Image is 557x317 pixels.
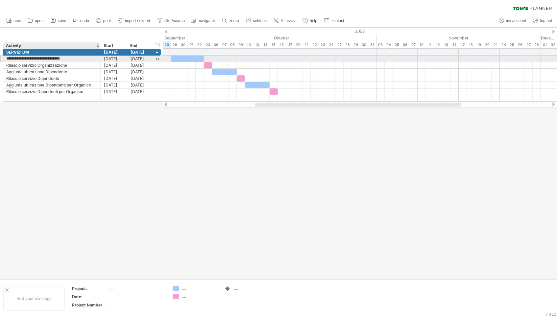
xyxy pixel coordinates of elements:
div: Tuesday, 28 October 2025 [344,41,352,48]
div: Tuesday, 14 October 2025 [261,41,270,48]
span: settings [253,18,267,23]
span: AI assist [281,18,296,23]
div: Wednesday, 8 October 2025 [229,41,237,48]
div: Thursday, 6 November 2025 [401,41,409,48]
div: Wednesday, 26 November 2025 [516,41,524,48]
div: Wednesday, 5 November 2025 [393,41,401,48]
div: [DATE] [127,56,154,62]
a: settings [244,16,269,25]
div: Friday, 31 October 2025 [368,41,376,48]
div: Monday, 20 October 2025 [294,41,303,48]
a: contact [323,16,346,25]
div: Monday, 27 October 2025 [335,41,344,48]
div: Start [104,42,123,49]
a: new [5,16,23,25]
div: Friday, 21 November 2025 [492,41,500,48]
div: Monday, 3 November 2025 [376,41,385,48]
div: Monday, 29 September 2025 [171,41,179,48]
span: my account [506,18,526,23]
div: Tuesday, 21 October 2025 [303,41,311,48]
a: import / export [116,16,152,25]
span: print [103,18,111,23]
div: .... [234,286,270,291]
a: help [301,16,319,25]
div: Monday, 1 December 2025 [541,41,549,48]
div: Monday, 13 October 2025 [253,41,261,48]
a: open [26,16,46,25]
div: [DATE] [101,69,127,75]
div: Monday, 6 October 2025 [212,41,220,48]
div: [DATE] [127,49,154,55]
div: Friday, 26 September 2025 [163,41,171,48]
span: navigator [199,18,215,23]
div: [DATE] [101,56,127,62]
div: [DATE] [127,82,154,88]
span: undo [80,18,89,23]
div: Project Number [72,302,108,308]
div: [DATE] [127,62,154,68]
div: Project: [72,286,108,291]
div: Tuesday, 18 November 2025 [467,41,475,48]
div: Wednesday, 1 October 2025 [187,41,196,48]
span: log out [540,18,552,23]
div: Thursday, 20 November 2025 [483,41,492,48]
div: .... [109,302,165,308]
div: [DATE] [101,82,127,88]
span: help [310,18,317,23]
span: filter/search [164,18,185,23]
a: AI assist [272,16,298,25]
div: [DATE] [127,75,154,82]
div: [DATE] [127,69,154,75]
div: Thursday, 9 October 2025 [237,41,245,48]
div: Rilascio servizio Dipendente [6,75,97,82]
div: Thursday, 30 October 2025 [360,41,368,48]
div: Wednesday, 29 October 2025 [352,41,360,48]
a: zoom [220,16,241,25]
div: [DATE] [101,88,127,95]
div: scroll to activity [154,56,160,62]
div: Tuesday, 4 November 2025 [385,41,393,48]
div: .... [109,294,165,300]
div: Wednesday, 22 October 2025 [311,41,319,48]
a: my account [497,16,528,25]
div: Wednesday, 12 November 2025 [434,41,442,48]
div: Friday, 3 October 2025 [204,41,212,48]
div: Thursday, 13 November 2025 [442,41,450,48]
a: print [94,16,113,25]
div: Thursday, 16 October 2025 [278,41,286,48]
div: Date: [72,294,108,300]
div: End [130,42,150,49]
div: Friday, 7 November 2025 [409,41,418,48]
div: .... [182,294,218,299]
div: Add your own logo [3,286,65,311]
div: Friday, 14 November 2025 [450,41,459,48]
div: Friday, 17 October 2025 [286,41,294,48]
div: Tuesday, 7 October 2025 [220,41,229,48]
span: new [13,18,21,23]
div: [DATE] [101,75,127,82]
div: October 2025 [187,35,376,41]
div: Wednesday, 15 October 2025 [270,41,278,48]
div: Aggiunta ubicazione Dipendenti per Organico [6,82,97,88]
div: Friday, 24 October 2025 [327,41,335,48]
a: log out [531,16,554,25]
a: filter/search [156,16,187,25]
span: zoom [229,18,239,23]
span: open [35,18,44,23]
div: Tuesday, 11 November 2025 [426,41,434,48]
div: [DATE] [101,49,127,55]
span: contact [331,18,344,23]
a: save [49,16,68,25]
div: Thursday, 23 October 2025 [319,41,327,48]
div: Monday, 10 November 2025 [418,41,426,48]
div: Friday, 10 October 2025 [245,41,253,48]
div: Monday, 24 November 2025 [500,41,508,48]
div: Tuesday, 25 November 2025 [508,41,516,48]
div: Thursday, 2 October 2025 [196,41,204,48]
div: .... [182,286,218,291]
span: save [58,18,66,23]
div: Monday, 17 November 2025 [459,41,467,48]
a: navigator [190,16,217,25]
div: [DATE] [101,62,127,68]
span: import / export [125,18,150,23]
